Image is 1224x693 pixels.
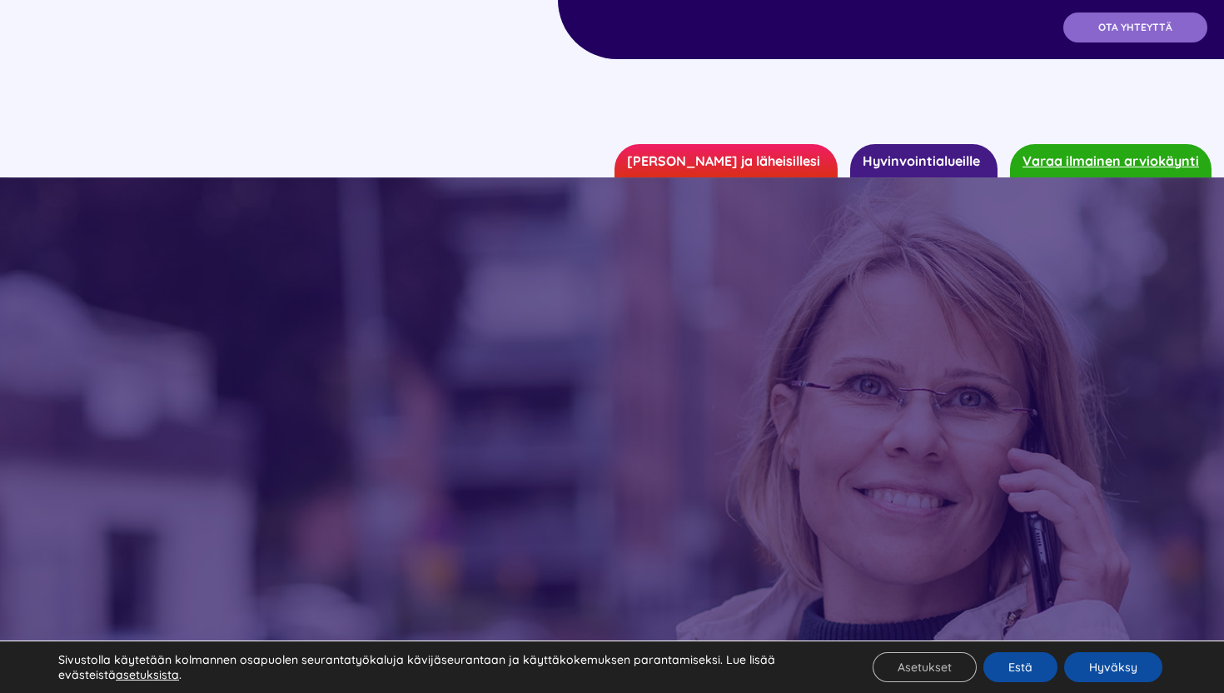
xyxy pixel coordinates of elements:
[983,652,1057,682] button: Estä
[614,144,838,177] a: [PERSON_NAME] ja läheisillesi
[116,667,179,682] button: asetuksista
[1064,652,1162,682] button: Hyväksy
[850,144,998,177] a: Hyvinvointialueille
[873,652,977,682] button: Asetukset
[1098,22,1172,33] span: OTA YHTEYTTÄ
[58,652,833,682] p: Sivustolla käytetään kolmannen osapuolen seurantatyökaluja kävijäseurantaan ja käyttäkokemuksen p...
[1063,12,1207,42] a: OTA YHTEYTTÄ
[1010,144,1212,177] a: Varaa ilmainen arviokäynti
